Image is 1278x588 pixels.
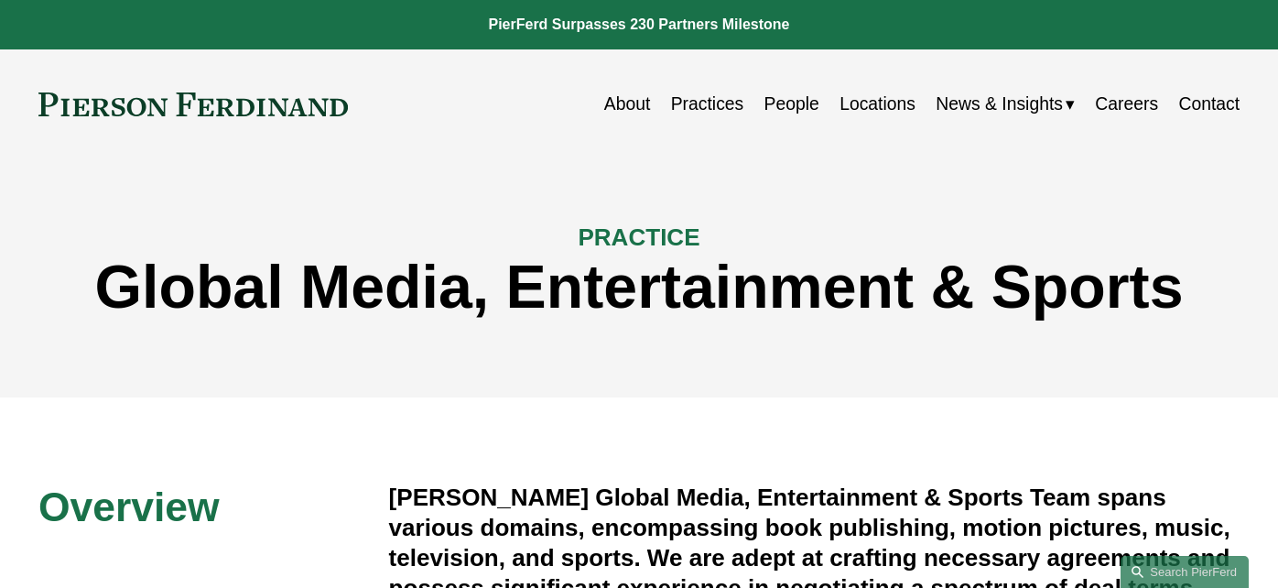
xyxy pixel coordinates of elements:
a: Careers [1095,86,1158,122]
a: Contact [1178,86,1240,122]
span: Overview [38,485,220,529]
span: News & Insights [936,88,1063,120]
a: Locations [839,86,915,122]
a: About [604,86,651,122]
h1: Global Media, Entertainment & Sports [38,253,1240,322]
a: Practices [671,86,744,122]
a: folder dropdown [936,86,1075,122]
span: PRACTICE [578,223,699,251]
a: People [764,86,819,122]
a: Search this site [1121,556,1249,588]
